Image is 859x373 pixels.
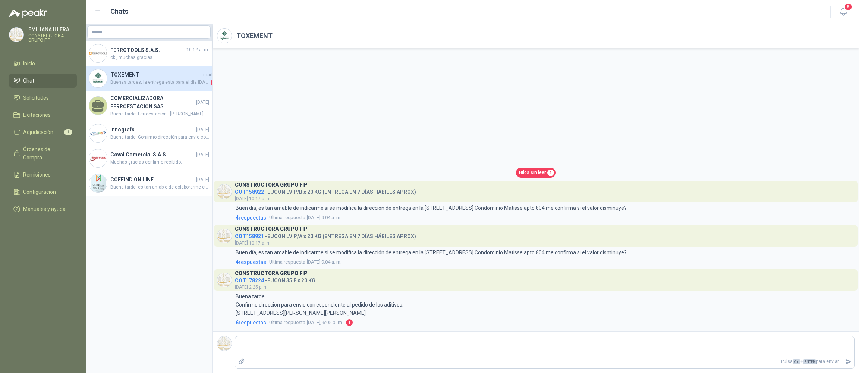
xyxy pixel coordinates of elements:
span: Ctrl [793,359,800,364]
p: Buen día, es tan amable de indicarme si se modifica la dirección de entrega en la [STREET_ADDRESS... [236,248,627,257]
img: Logo peakr [9,9,47,18]
img: Company Logo [89,149,107,167]
img: Company Logo [217,29,232,43]
span: 1 [64,129,72,135]
a: Company LogoCoval Comercial S.A.S[DATE]Muchas gracias confirmo recibido. [86,146,212,171]
a: Configuración [9,185,77,199]
span: 1 [346,319,353,326]
h4: - EUCON 35 F x 20 KG [235,276,315,283]
h4: TOXEMENT [110,71,202,79]
span: Solicitudes [23,94,49,102]
span: Manuales y ayuda [23,205,66,213]
p: Buen día, es tan amable de indicarme si se modifica la dirección de entrega en la [STREET_ADDRESS... [236,204,627,212]
span: [DATE] [196,176,209,183]
img: Company Logo [89,44,107,62]
a: 4respuestasUltima respuesta[DATE] 9:04 a. m. [234,214,855,222]
span: 4 respuesta s [236,214,266,222]
img: Company Logo [217,273,232,287]
h4: Innografs [110,125,195,134]
a: Manuales y ayuda [9,202,77,216]
span: Ultima respuesta [269,214,305,221]
h4: COMERCIALIZADORA FERROESTACION SAS [110,94,195,111]
span: ok , muchas gracias [110,54,209,61]
span: [DATE] 9:04 a. m. [269,214,342,221]
button: Enviar [842,355,854,368]
span: [DATE] [196,99,209,106]
a: Company LogoFERROTOOLS S.A.S.10:12 a. m.ok , muchas gracias [86,41,212,66]
span: 1 [547,170,554,176]
p: EMILIANA ILLERA [28,27,77,32]
span: [DATE] 10:17 a. m. [235,196,272,201]
a: Chat [9,74,77,88]
span: Buenas tardes, la entrega esta para el día [DATE] a primera hora. [110,79,209,86]
span: Órdenes de Compra [23,145,70,162]
span: Adjudicación [23,128,53,136]
span: COT158922 [235,189,264,195]
span: [DATE] 9:04 a. m. [269,258,342,266]
a: 4respuestasUltima respuesta[DATE] 9:04 a. m. [234,258,855,266]
a: Company LogoInnografs[DATE]Buena tarde, Confirmo dirección para envio correspondiente al pedido d... [86,121,212,146]
span: [DATE] [196,126,209,133]
span: 5 [844,3,852,10]
span: [DATE] [196,151,209,158]
span: Configuración [23,188,56,196]
img: Company Logo [217,229,232,243]
a: Adjudicación1 [9,125,77,139]
h4: FERROTOOLS S.A.S. [110,46,185,54]
span: Buena tarde, Ferroestación - [PERSON_NAME] comedidamente anulación de este pedido, presentamos un... [110,111,209,118]
h3: CONSTRUCTORA GRUPO FIP [235,227,308,231]
h4: COFEIND ON LINE [110,175,195,184]
label: Adjuntar archivos [235,355,248,368]
span: Ultima respuesta [269,319,305,326]
span: COT178224 [235,277,264,283]
img: Company Logo [217,336,232,351]
span: ENTER [803,359,816,364]
h3: CONSTRUCTORA GRUPO FIP [235,271,308,276]
button: 5 [837,5,850,19]
span: 1 [211,79,218,86]
h4: Coval Comercial S.A.S [110,150,195,159]
span: Inicio [23,59,35,68]
h2: TOXEMENT [236,31,273,41]
h3: CONSTRUCTORA GRUPO FIP [235,183,308,187]
span: martes [203,71,218,78]
h1: Chats [110,6,128,17]
a: Solicitudes [9,91,77,105]
span: Buena tarde, Confirmo dirección para envio correspondiente al pedido de las banderas. [STREET_ADD... [110,134,209,141]
span: [DATE] 10:17 a. m. [235,240,272,246]
img: Company Logo [89,124,107,142]
span: Remisiones [23,171,51,179]
a: Company LogoTOXEMENTmartesBuenas tardes, la entrega esta para el día [DATE] a primera hora.1 [86,66,212,91]
a: Órdenes de Compra [9,142,77,165]
span: Ultima respuesta [269,258,305,266]
span: Buena tarde, es tan amable de colaborarme cotizando este producto este es el que se requiere en o... [110,184,209,191]
p: CONSTRUCTORA GRUPO FIP [28,34,77,43]
span: 4 respuesta s [236,258,266,266]
a: COMERCIALIZADORA FERROESTACION SAS[DATE]Buena tarde, Ferroestación - [PERSON_NAME] comedidamente ... [86,91,212,121]
span: Muchas gracias confirmo recibido. [110,159,209,166]
img: Company Logo [217,184,232,199]
img: Company Logo [89,69,107,87]
a: Hilos sin leer1 [516,168,556,178]
a: Company LogoCOFEIND ON LINE[DATE]Buena tarde, es tan amable de colaborarme cotizando este product... [86,171,212,196]
span: 6 respuesta s [236,318,266,327]
img: Company Logo [89,174,107,192]
a: Licitaciones [9,108,77,122]
p: Pulsa + para enviar [248,355,842,368]
span: Chat [23,77,34,85]
a: Inicio [9,56,77,71]
h4: - EUCON LV P/A x 20 KG (ENTREGA EN 7 DÍAS HÁBILES APROX) [235,231,416,239]
span: Hilos sin leer [519,169,546,176]
span: COT158921 [235,233,264,239]
a: Remisiones [9,168,77,182]
span: [DATE], 6:05 p. m. [269,319,343,326]
span: Licitaciones [23,111,51,119]
h4: - EUCON LV P/B x 20 KG (ENTREGA EN 7 DÍAS HÁBILES APROX) [235,187,416,194]
img: Company Logo [9,28,23,42]
a: 6respuestasUltima respuesta[DATE], 6:05 p. m.1 [234,318,855,327]
span: [DATE] 2:25 p. m. [235,285,269,290]
span: 10:12 a. m. [186,46,209,53]
p: Buena tarde, Confirmo dirección para envio correspondiente al pedido de los aditivos. [STREET_ADD... [236,292,403,317]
